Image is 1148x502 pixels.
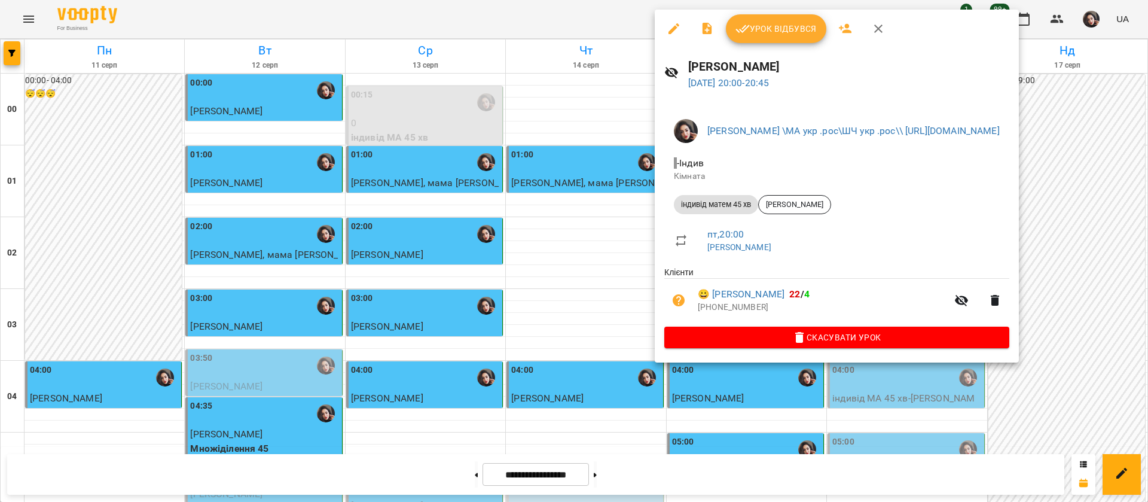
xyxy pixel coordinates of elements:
button: Скасувати Урок [664,327,1009,348]
p: [PHONE_NUMBER] [698,302,947,314]
a: [PERSON_NAME] [707,242,771,252]
button: Візит ще не сплачено. Додати оплату? [664,286,693,315]
span: індивід матем 45 хв [674,199,758,210]
button: Урок відбувся [726,14,826,43]
span: 22 [789,288,800,300]
a: [DATE] 20:00-20:45 [688,77,770,89]
p: Кімната [674,171,1000,182]
b: / [789,288,810,300]
a: пт , 20:00 [707,229,744,240]
a: 😀 [PERSON_NAME] [698,287,784,302]
span: [PERSON_NAME] [759,199,831,210]
div: [PERSON_NAME] [758,195,831,214]
h6: [PERSON_NAME] [688,57,1009,76]
span: Скасувати Урок [674,330,1000,345]
span: Урок відбувся [735,22,817,36]
img: 415cf204168fa55e927162f296ff3726.jpg [674,119,698,143]
span: 4 [804,288,810,300]
span: - Індив [674,157,706,169]
a: [PERSON_NAME] \МА укр .рос\ШЧ укр .рос\\ [URL][DOMAIN_NAME] [707,125,1000,136]
ul: Клієнти [664,266,1009,326]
